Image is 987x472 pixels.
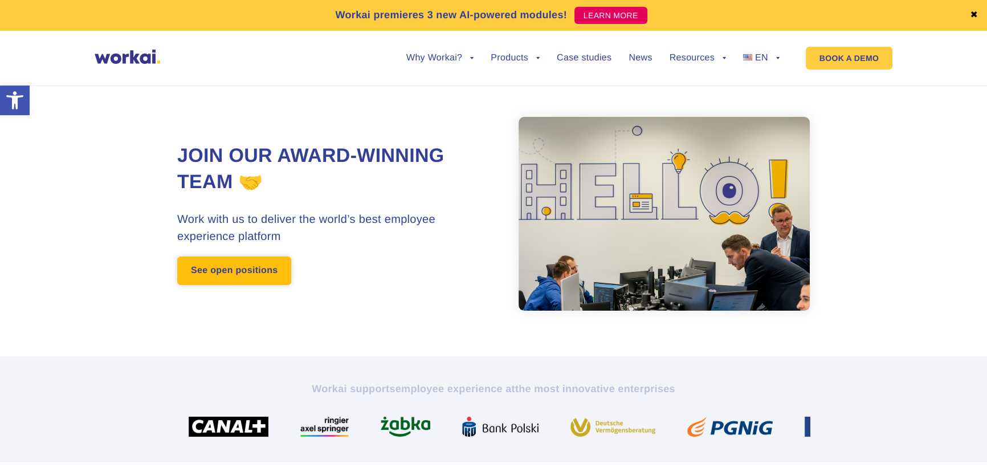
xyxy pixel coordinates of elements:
[806,47,892,70] a: BOOK A DEMO
[670,54,726,63] a: Resources
[970,11,978,20] a: ✖
[557,54,611,63] a: Case studies
[574,7,647,24] a: LEARN MORE
[406,54,474,63] a: Why Workai?
[177,382,810,396] h2: Workai supports the most innovative enterprises
[395,383,515,394] i: employee experience at
[177,143,493,196] h1: Join our award-winning team 🤝
[177,257,291,285] a: See open positions
[335,7,567,23] p: Workai premieres 3 new AI-powered modules!
[491,54,540,63] a: Products
[755,53,768,63] span: EN
[177,211,493,245] h3: Work with us to deliver the world’s best employee experience platform
[629,54,652,63] a: News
